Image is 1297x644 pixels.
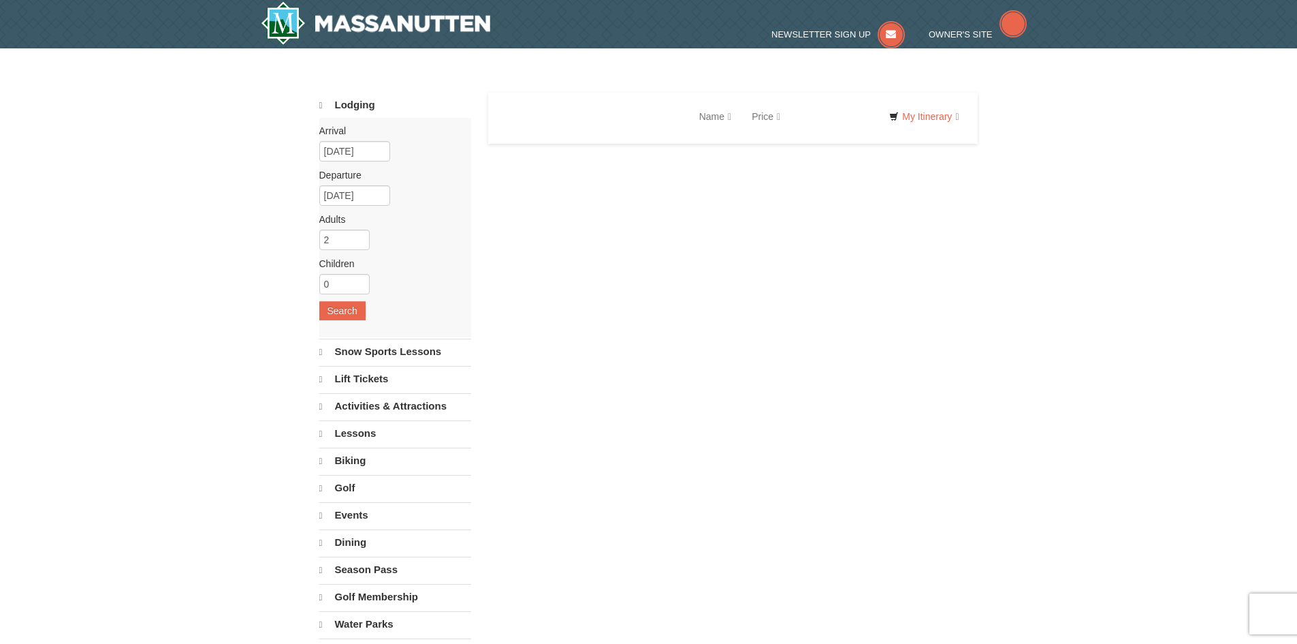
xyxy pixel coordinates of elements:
span: Newsletter Sign Up [771,29,871,40]
a: Price [741,103,790,130]
a: Dining [319,530,471,555]
a: Season Pass [319,557,471,583]
a: Lessons [319,420,471,446]
a: Golf [319,475,471,501]
a: Activities & Attractions [319,393,471,419]
label: Departure [319,168,461,182]
a: Owner's Site [929,29,1027,40]
a: Water Parks [319,611,471,637]
label: Adults [319,213,461,226]
a: Golf Membership [319,584,471,610]
label: Children [319,257,461,271]
a: Biking [319,448,471,474]
img: Massanutten Resort Logo [261,1,491,45]
a: Events [319,502,471,528]
label: Arrival [319,124,461,138]
a: Lift Tickets [319,366,471,392]
a: Lodging [319,93,471,118]
a: My Itinerary [880,106,967,127]
a: Snow Sports Lessons [319,339,471,365]
a: Massanutten Resort [261,1,491,45]
a: Newsletter Sign Up [771,29,905,40]
span: Owner's Site [929,29,993,40]
a: Name [689,103,741,130]
button: Search [319,301,366,320]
